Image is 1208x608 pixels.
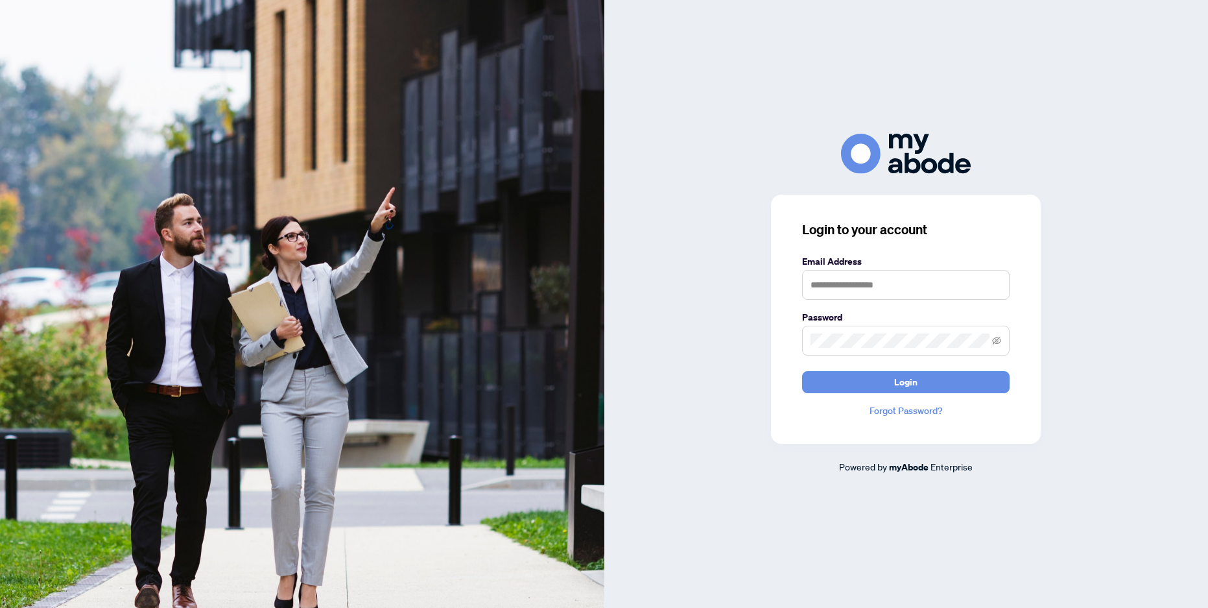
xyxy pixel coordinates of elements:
h3: Login to your account [802,221,1010,239]
span: Login [894,372,918,393]
a: myAbode [889,460,929,474]
img: ma-logo [841,134,971,173]
label: Email Address [802,254,1010,269]
button: Login [802,371,1010,393]
span: Powered by [839,461,887,472]
a: Forgot Password? [802,404,1010,418]
span: eye-invisible [992,336,1001,345]
span: Enterprise [930,461,973,472]
label: Password [802,310,1010,324]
